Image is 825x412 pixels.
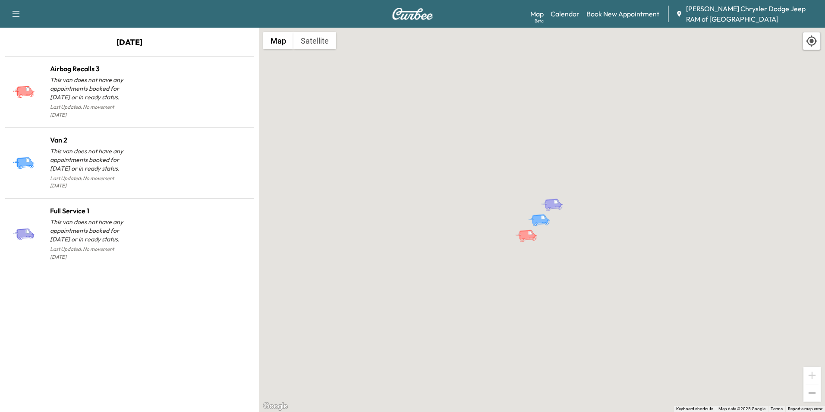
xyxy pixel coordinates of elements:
[788,406,822,411] a: Report a map error
[392,8,433,20] img: Curbee Logo
[541,189,571,204] gmp-advanced-marker: Full Service 1
[535,18,544,24] div: Beta
[261,401,290,412] a: Open this area in Google Maps (opens a new window)
[50,218,129,244] p: This van does not have any appointments booked for [DATE] or in ready status.
[50,135,129,145] h1: Van 2
[803,32,821,50] div: Recenter map
[50,101,129,120] p: Last Updated: No movement [DATE]
[50,76,129,101] p: This van does not have any appointments booked for [DATE] or in ready status.
[551,9,579,19] a: Calendar
[50,244,129,263] p: Last Updated: No movement [DATE]
[803,384,821,402] button: Zoom out
[263,32,293,49] button: Show street map
[771,406,783,411] a: Terms (opens in new tab)
[515,220,545,235] gmp-advanced-marker: Airbag Recalls 3
[293,32,336,49] button: Show satellite imagery
[528,205,558,220] gmp-advanced-marker: Van 2
[686,3,818,24] span: [PERSON_NAME] Chrysler Dodge Jeep RAM of [GEOGRAPHIC_DATA]
[50,63,129,74] h1: Airbag Recalls 3
[50,206,129,216] h1: Full Service 1
[530,9,544,19] a: MapBeta
[718,406,765,411] span: Map data ©2025 Google
[803,367,821,384] button: Zoom in
[50,147,129,173] p: This van does not have any appointments booked for [DATE] or in ready status.
[50,173,129,192] p: Last Updated: No movement [DATE]
[676,406,713,412] button: Keyboard shortcuts
[261,401,290,412] img: Google
[586,9,659,19] a: Book New Appointment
